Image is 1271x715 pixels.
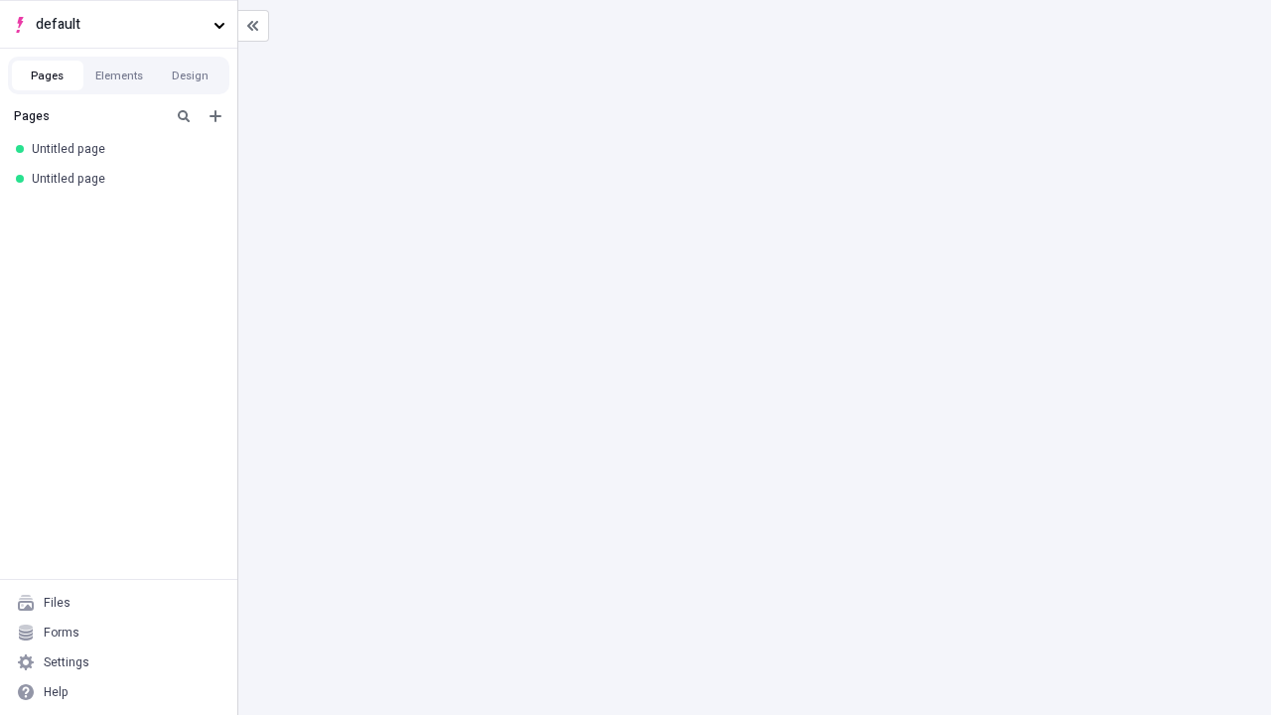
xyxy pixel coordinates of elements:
[83,61,155,90] button: Elements
[44,595,71,611] div: Files
[14,108,164,124] div: Pages
[36,14,206,36] span: default
[12,61,83,90] button: Pages
[44,654,89,670] div: Settings
[32,141,213,157] div: Untitled page
[32,171,213,187] div: Untitled page
[44,625,79,641] div: Forms
[44,684,69,700] div: Help
[204,104,227,128] button: Add new
[155,61,226,90] button: Design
